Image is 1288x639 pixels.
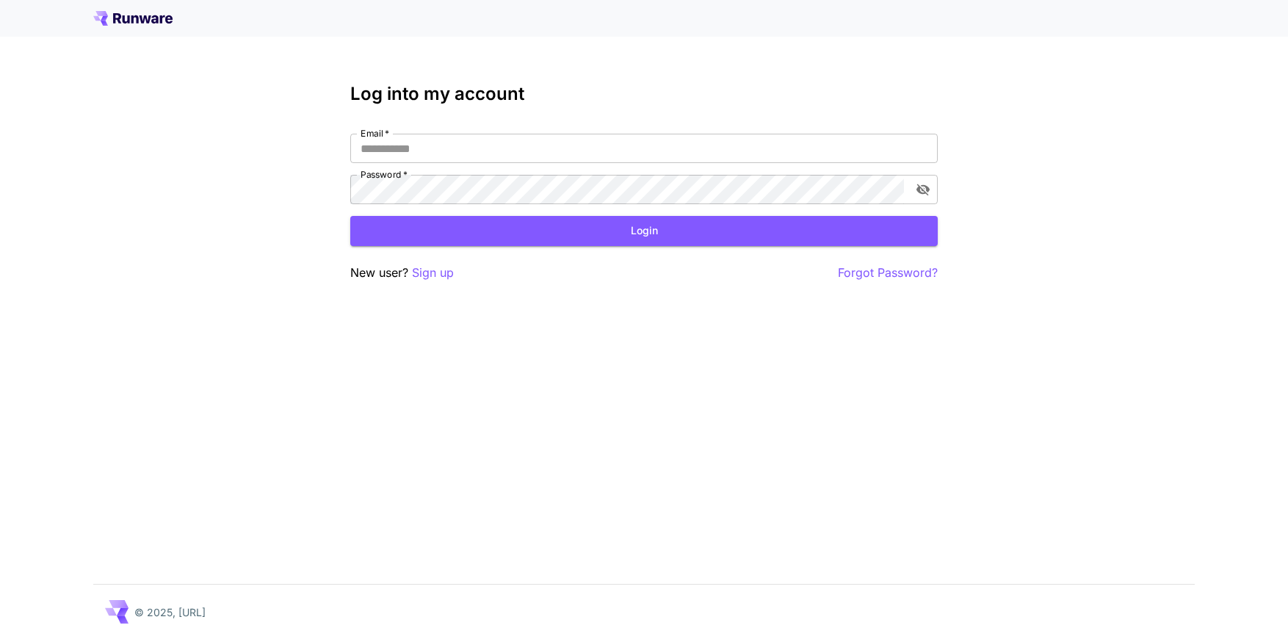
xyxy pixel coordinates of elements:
[134,604,206,620] p: © 2025, [URL]
[910,176,936,203] button: toggle password visibility
[350,84,938,104] h3: Log into my account
[412,264,454,282] button: Sign up
[838,264,938,282] button: Forgot Password?
[350,264,454,282] p: New user?
[361,168,408,181] label: Password
[350,216,938,246] button: Login
[361,127,389,140] label: Email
